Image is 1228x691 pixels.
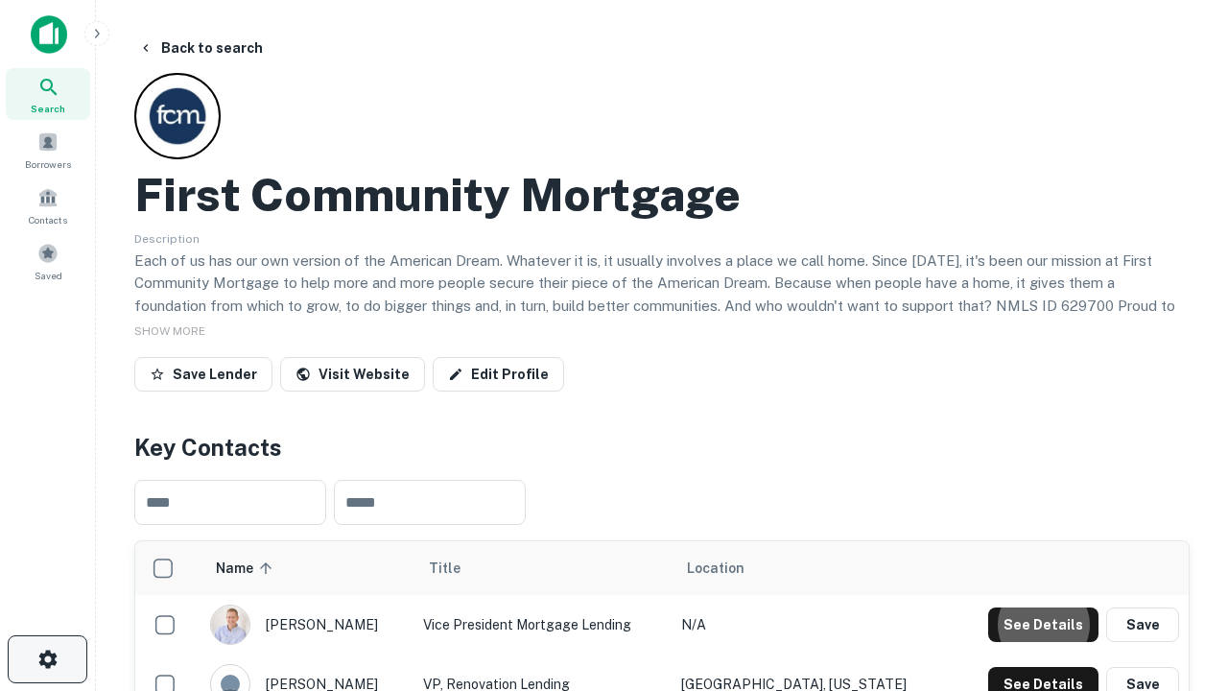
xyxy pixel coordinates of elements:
[210,605,404,645] div: [PERSON_NAME]
[672,595,950,655] td: N/A
[134,357,272,392] button: Save Lender
[413,541,672,595] th: Title
[134,167,741,223] h2: First Community Mortgage
[429,557,485,580] span: Title
[687,557,744,580] span: Location
[1106,608,1179,642] button: Save
[988,608,1098,642] button: See Details
[134,250,1190,340] p: Each of us has our own version of the American Dream. Whatever it is, it usually involves a place...
[216,557,278,580] span: Name
[29,212,67,227] span: Contacts
[6,68,90,120] a: Search
[413,595,672,655] td: Vice President Mortgage Lending
[134,430,1190,465] h4: Key Contacts
[433,357,564,392] a: Edit Profile
[134,324,205,338] span: SHOW MORE
[6,235,90,287] a: Saved
[130,31,271,65] button: Back to search
[672,541,950,595] th: Location
[211,606,249,644] img: 1520878720083
[31,15,67,54] img: capitalize-icon.png
[6,179,90,231] a: Contacts
[25,156,71,172] span: Borrowers
[201,541,413,595] th: Name
[31,101,65,116] span: Search
[134,232,200,246] span: Description
[1132,537,1228,630] iframe: Chat Widget
[6,124,90,176] a: Borrowers
[35,268,62,283] span: Saved
[280,357,425,392] a: Visit Website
